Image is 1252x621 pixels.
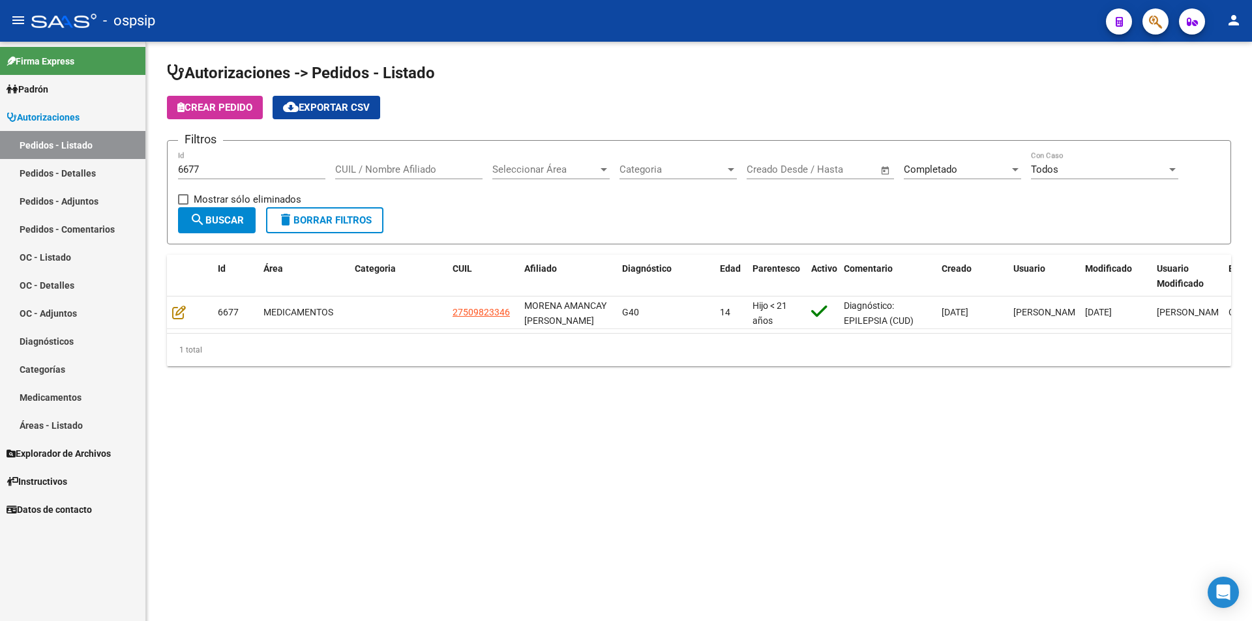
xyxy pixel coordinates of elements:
[7,110,80,124] span: Autorizaciones
[720,263,741,274] span: Edad
[811,263,837,274] span: Activo
[524,300,606,326] span: MORENA AMANCAY [PERSON_NAME]
[844,300,931,504] span: Diagnóstico: EPILEPSIA (CUD) Médico tratante: [PERSON_NAME] Teléfono: [PHONE_NUMBER] (Particular)...
[1080,255,1152,298] datatable-header-cell: Modificado
[1008,255,1080,298] datatable-header-cell: Usuario
[7,54,74,68] span: Firma Express
[720,307,730,317] span: 14
[350,255,447,298] datatable-header-cell: Categoria
[283,99,299,115] mat-icon: cloud_download
[103,7,155,35] span: - ospsip
[7,502,92,517] span: Datos de contacto
[213,255,258,298] datatable-header-cell: Id
[1085,307,1112,317] span: [DATE]
[878,163,893,178] button: Open calendar
[753,300,787,326] span: Hijo < 21 años
[1157,263,1204,289] span: Usuario Modificado
[1208,577,1239,608] div: Open Intercom Messenger
[622,307,639,317] span: G40
[715,255,747,298] datatable-header-cell: Edad
[218,307,239,317] span: 6677
[190,214,244,226] span: Buscar
[355,263,396,274] span: Categoria
[167,334,1231,366] div: 1 total
[1157,307,1227,317] span: [PERSON_NAME]
[942,263,972,274] span: Creado
[801,164,864,175] input: End date
[1013,263,1045,274] span: Usuario
[266,207,383,233] button: Borrar Filtros
[747,164,789,175] input: Start date
[617,255,715,298] datatable-header-cell: Diagnóstico
[1031,164,1058,175] span: Todos
[278,212,293,227] mat-icon: delete
[453,263,472,274] span: CUIL
[453,307,510,317] span: 27509823346
[844,263,893,274] span: Comentario
[178,207,256,233] button: Buscar
[1013,307,1083,317] span: [PERSON_NAME]
[753,263,800,274] span: Parentesco
[447,255,519,298] datatable-header-cell: CUIL
[904,164,957,175] span: Completado
[258,255,350,298] datatable-header-cell: Área
[1085,263,1132,274] span: Modificado
[10,12,26,28] mat-icon: menu
[263,263,283,274] span: Área
[1226,12,1242,28] mat-icon: person
[619,164,725,175] span: Categoria
[942,307,968,317] span: [DATE]
[278,214,372,226] span: Borrar Filtros
[1152,255,1223,298] datatable-header-cell: Usuario Modificado
[524,263,557,274] span: Afiliado
[167,96,263,119] button: Crear Pedido
[283,102,370,113] span: Exportar CSV
[936,255,1008,298] datatable-header-cell: Creado
[190,212,205,227] mat-icon: search
[194,192,301,207] span: Mostrar sólo eliminados
[177,102,252,113] span: Crear Pedido
[178,130,223,149] h3: Filtros
[273,96,380,119] button: Exportar CSV
[839,255,936,298] datatable-header-cell: Comentario
[7,474,67,489] span: Instructivos
[519,255,617,298] datatable-header-cell: Afiliado
[492,164,598,175] span: Seleccionar Área
[167,64,435,82] span: Autorizaciones -> Pedidos - Listado
[622,263,672,274] span: Diagnóstico
[7,446,111,461] span: Explorador de Archivos
[747,255,806,298] datatable-header-cell: Parentesco
[806,255,839,298] datatable-header-cell: Activo
[218,263,226,274] span: Id
[263,307,333,317] span: MEDICAMENTOS
[7,82,48,96] span: Padrón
